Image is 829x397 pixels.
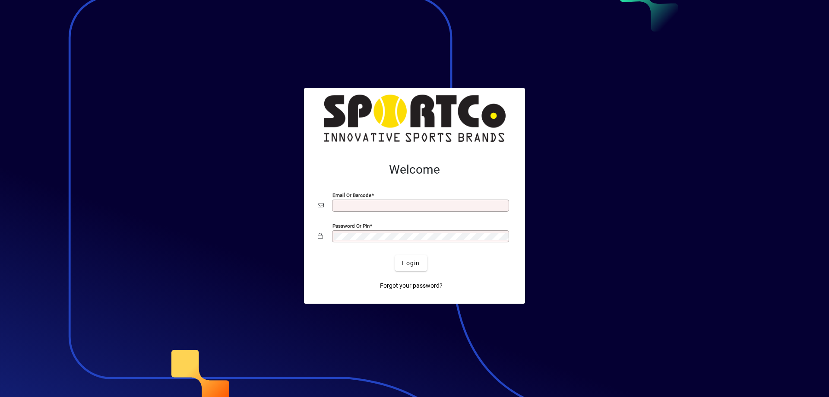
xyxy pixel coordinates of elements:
[377,278,446,293] a: Forgot your password?
[332,192,371,198] mat-label: Email or Barcode
[380,281,443,290] span: Forgot your password?
[402,259,420,268] span: Login
[318,162,511,177] h2: Welcome
[332,223,370,229] mat-label: Password or Pin
[395,255,427,271] button: Login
